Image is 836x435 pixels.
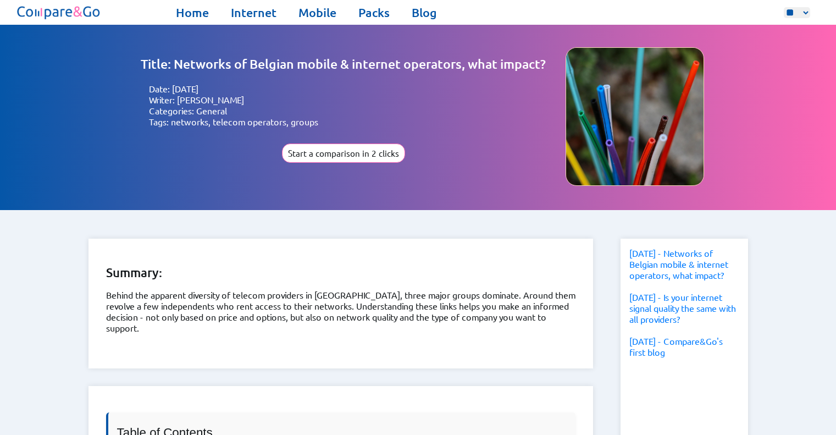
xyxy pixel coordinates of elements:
[231,5,276,20] a: Internet
[176,5,209,20] a: Home
[629,335,723,357] a: [DATE] - Compare&Go's first blog
[566,47,704,186] img: Image representing the company
[149,83,546,94] li: Date: [DATE]
[282,144,405,163] button: Start a comparison in 2 clicks
[15,3,103,22] img: Logo of Compare&Go
[141,56,546,72] h1: Title: Networks of Belgian mobile & internet operators, what impact?
[149,116,546,127] li: Tags: networks, telecom operators, groups
[106,289,575,333] p: Behind the apparent diversity of telecom providers in [GEOGRAPHIC_DATA], three major groups domin...
[629,291,736,324] a: [DATE] - Is your internet signal quality the same with all providers?
[282,138,405,163] a: Start a comparison in 2 clicks
[106,265,575,280] h2: Summary:
[358,5,390,20] a: Packs
[149,105,546,116] li: Categories: General
[629,247,728,280] a: [DATE] - Networks of Belgian mobile & internet operators, what impact?
[412,5,437,20] a: Blog
[149,94,546,105] li: Writer: [PERSON_NAME]
[298,5,336,20] a: Mobile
